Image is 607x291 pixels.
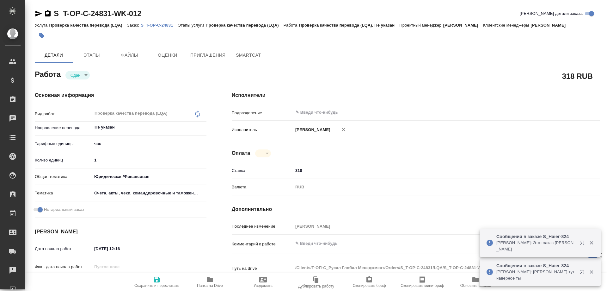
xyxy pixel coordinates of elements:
p: Подразделение [232,110,293,116]
button: Скопировать ссылку [44,10,52,17]
button: Открыть в новой вкладке [576,237,591,252]
div: час [92,138,206,149]
h4: Исполнители [232,92,600,99]
p: Последнее изменение [232,223,293,230]
button: Папка на Drive [183,273,236,291]
span: Уведомить [254,283,273,288]
p: Факт. дата начала работ [35,264,92,270]
div: Юридическая/Финансовая [92,171,206,182]
span: SmartCat [233,51,264,59]
p: Работа [284,23,299,28]
p: Исполнитель [232,127,293,133]
button: Закрыть [585,269,598,275]
p: Проверка качества перевода (LQA), Не указан [299,23,399,28]
h2: Работа [35,68,61,79]
button: Добавить тэг [35,29,49,43]
p: [PERSON_NAME] [443,23,483,28]
button: Обновить файлы [449,273,502,291]
button: Закрыть [585,240,598,246]
input: ✎ Введи что-нибудь [92,155,206,165]
button: Скопировать бриф [343,273,396,291]
button: Open [203,127,204,128]
span: Сохранить и пересчитать [134,283,179,288]
div: Сдан [255,149,271,157]
p: [PERSON_NAME] [293,127,330,133]
p: Тематика [35,190,92,196]
h4: Оплата [232,149,250,157]
p: Этапы услуги [178,23,206,28]
span: Приглашения [190,51,226,59]
div: Счета, акты, чеки, командировочные и таможенные документы [92,188,206,199]
span: Скопировать мини-бриф [401,283,444,288]
button: Удалить исполнителя [337,123,351,136]
input: ✎ Введи что-нибудь [293,166,569,175]
p: Услуга [35,23,49,28]
span: [PERSON_NAME] детали заказа [520,10,583,17]
p: Направление перевода [35,125,92,131]
p: Клиентские менеджеры [483,23,531,28]
button: Сдан [69,73,82,78]
input: Пустое поле [92,262,147,271]
input: ✎ Введи что-нибудь [92,244,147,253]
a: S_T-OP-C-24831 [141,22,178,28]
h4: Дополнительно [232,206,600,213]
textarea: /Clients/Т-ОП-С_Русал Глобал Менеджмент/Orders/S_T-OP-C-24831/LQA/S_T-OP-C-24831-WK-012 [293,263,569,273]
p: Кол-во единиц [35,157,92,163]
h4: Основная информация [35,92,206,99]
p: Проверка качества перевода (LQA) [205,23,283,28]
p: Ставка [232,168,293,174]
p: Дата начала работ [35,246,92,252]
input: Пустое поле [293,222,569,231]
span: Этапы [77,51,107,59]
p: Путь на drive [232,265,293,272]
span: Файлы [114,51,145,59]
span: Оценки [152,51,183,59]
div: Сдан [65,71,90,79]
button: Открыть в новой вкладке [576,266,591,281]
button: Скопировать ссылку для ЯМессенджера [35,10,42,17]
p: Проверка качества перевода (LQA) [49,23,127,28]
p: Валюта [232,184,293,190]
p: Общая тематика [35,174,92,180]
p: [PERSON_NAME] [530,23,570,28]
input: ✎ Введи что-нибудь [295,109,546,116]
span: Нотариальный заказ [44,206,84,213]
p: [PERSON_NAME]: [PERSON_NAME] тут наверное ты [496,269,575,282]
button: Сохранить и пересчитать [130,273,183,291]
h4: [PERSON_NAME] [35,228,206,236]
p: Тарифные единицы [35,141,92,147]
span: Дублировать работу [298,284,334,288]
p: Сообщения в заказе S_Haier-824 [496,233,575,240]
p: Заказ: [127,23,141,28]
p: Сообщения в заказе S_Haier-824 [496,263,575,269]
button: Open [566,112,567,113]
h2: 318 RUB [562,71,593,81]
p: Вид работ [35,111,92,117]
button: Дублировать работу [290,273,343,291]
span: Детали [39,51,69,59]
button: Скопировать мини-бриф [396,273,449,291]
span: Скопировать бриф [353,283,386,288]
p: Комментарий к работе [232,241,293,247]
p: [PERSON_NAME]: Этот заказ [PERSON_NAME] [496,240,575,252]
a: S_T-OP-C-24831-WK-012 [54,9,141,18]
span: Обновить файлы [460,283,491,288]
p: Проектный менеджер [399,23,443,28]
div: RUB [293,182,569,193]
span: Папка на Drive [197,283,223,288]
button: Уведомить [236,273,290,291]
p: S_T-OP-C-24831 [141,23,178,28]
